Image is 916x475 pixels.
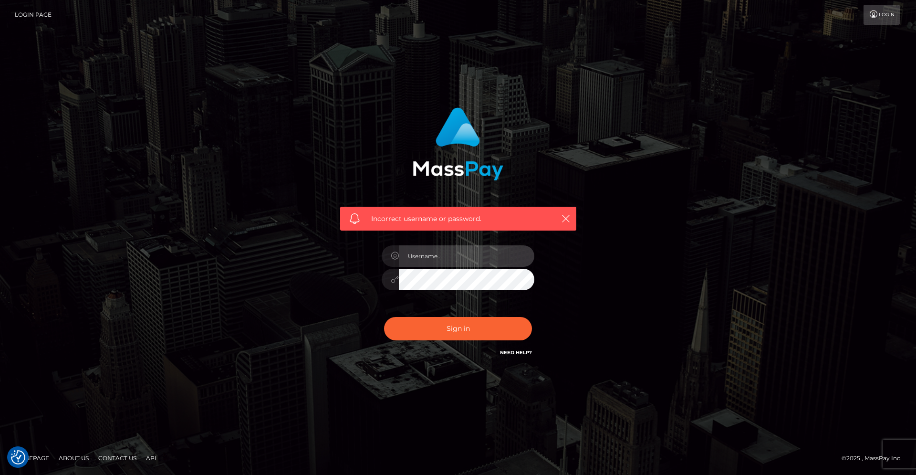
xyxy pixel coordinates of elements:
button: Consent Preferences [11,450,25,464]
button: Sign in [384,317,532,340]
span: Incorrect username or password. [371,214,545,224]
a: Login Page [15,5,52,25]
a: About Us [55,451,93,465]
a: Homepage [10,451,53,465]
a: Login [864,5,900,25]
img: MassPay Login [413,107,503,180]
a: API [142,451,160,465]
a: Need Help? [500,349,532,356]
a: Contact Us [94,451,140,465]
input: Username... [399,245,534,267]
img: Revisit consent button [11,450,25,464]
div: © 2025 , MassPay Inc. [842,453,909,464]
